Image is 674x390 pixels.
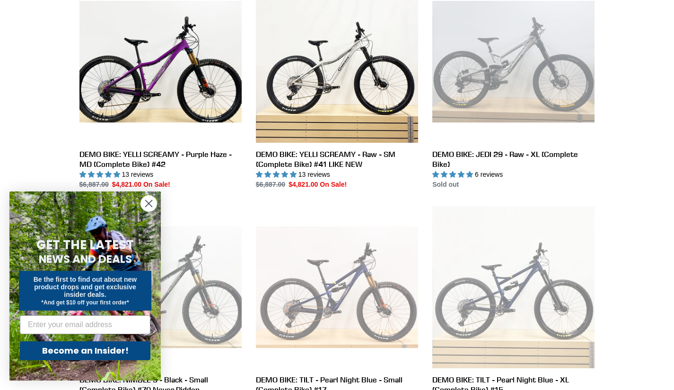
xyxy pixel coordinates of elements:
[20,341,150,360] button: Become an Insider!
[34,276,137,298] span: Be the first to find out about new product drops and get exclusive insider deals.
[36,236,134,253] span: GET THE LATEST
[41,299,129,306] span: *And get $10 off your first order*
[20,315,150,334] input: Enter your email address
[39,251,132,267] span: NEWS AND DEALS
[140,195,157,212] button: Close dialog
